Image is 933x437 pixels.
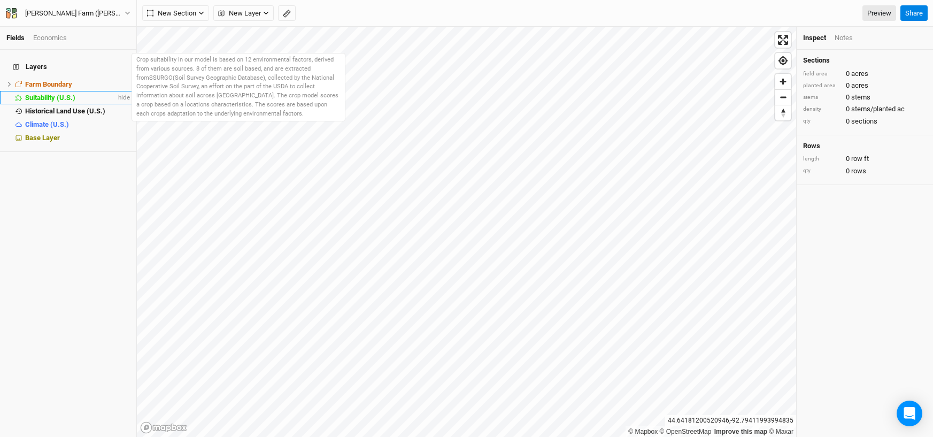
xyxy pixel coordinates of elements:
[851,104,905,114] span: stems/planted ac
[803,166,927,176] div: 0
[803,69,927,79] div: 0
[775,53,791,68] button: Find my location
[775,90,791,105] span: Zoom out
[142,5,209,21] button: New Section
[137,27,796,437] canvas: Map
[803,94,841,102] div: stems
[116,91,130,104] span: hide
[665,415,796,426] div: 44.64181200520946 , -92.79411993994835
[147,8,196,19] span: New Section
[25,94,75,102] span: Suitability (U.S.)
[803,142,927,150] h4: Rows
[803,33,826,43] div: Inspect
[5,7,131,19] button: [PERSON_NAME] Farm ([PERSON_NAME])
[803,155,841,163] div: length
[25,120,130,129] div: Climate (U.S.)
[33,33,67,43] div: Economics
[6,34,25,42] a: Fields
[803,82,841,90] div: planted area
[25,134,130,142] div: Base Layer
[900,5,928,21] button: Share
[803,104,927,114] div: 0
[851,93,870,102] span: stems
[278,5,296,21] button: Shortcut: M
[714,428,767,435] a: Improve this map
[803,154,927,164] div: 0
[25,80,72,88] span: Farm Boundary
[775,74,791,89] button: Zoom in
[803,70,841,78] div: field area
[25,8,125,19] div: Almquist Farm (Paul)
[803,93,927,102] div: 0
[213,5,274,21] button: New Layer
[897,401,922,426] div: Open Intercom Messenger
[6,56,130,78] h4: Layers
[851,166,866,176] span: rows
[136,74,338,117] span: (Soil Survey Geographic Database), collected by the National Cooperative Soil Survey, an effort o...
[775,89,791,105] button: Zoom out
[862,5,896,21] a: Preview
[803,105,841,113] div: density
[628,428,658,435] a: Mapbox
[660,428,712,435] a: OpenStreetMap
[803,117,841,125] div: qty
[149,74,173,81] a: SSURGO
[775,105,791,120] button: Reset bearing to north
[851,69,868,79] span: acres
[851,81,868,90] span: acres
[25,8,125,19] div: [PERSON_NAME] Farm ([PERSON_NAME])
[25,94,116,102] div: Suitability (U.S.)
[136,56,334,81] span: Crop suitability in our model is based on 12 environmental factors, derived from various sources....
[25,107,105,115] span: Historical Land Use (U.S.)
[803,167,841,175] div: qty
[803,56,927,65] h4: Sections
[769,428,793,435] a: Maxar
[25,80,130,89] div: Farm Boundary
[25,120,69,128] span: Climate (U.S.)
[140,421,187,434] a: Mapbox logo
[803,117,927,126] div: 0
[851,154,869,164] span: row ft
[25,107,130,116] div: Historical Land Use (U.S.)
[775,32,791,48] button: Enter fullscreen
[803,81,927,90] div: 0
[835,33,853,43] div: Notes
[25,134,60,142] span: Base Layer
[851,117,877,126] span: sections
[218,8,261,19] span: New Layer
